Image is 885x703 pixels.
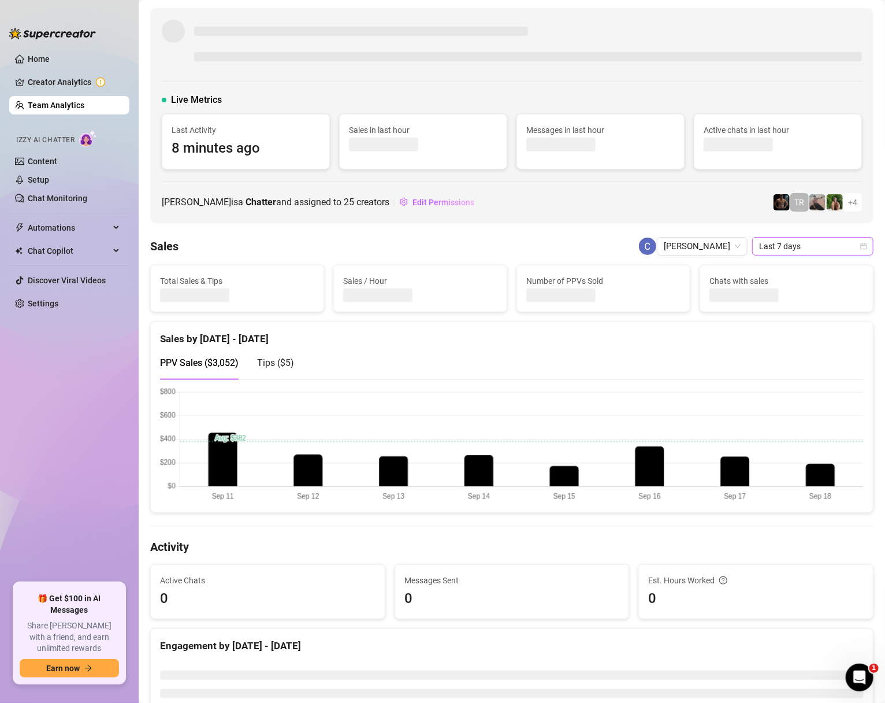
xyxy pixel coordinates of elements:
[160,574,375,587] span: Active Chats
[848,196,857,209] span: + 4
[404,588,620,610] span: 0
[759,238,867,255] span: Last 7 days
[172,138,320,160] span: 8 minutes ago
[344,197,354,208] span: 25
[28,299,58,308] a: Settings
[15,223,24,232] span: thunderbolt
[246,197,276,208] b: Chatter
[28,157,57,166] a: Content
[160,638,864,654] div: Engagement by [DATE] - [DATE]
[639,238,656,255] img: Charmaine Javillonar
[399,193,475,212] button: Edit Permissions
[20,593,119,616] span: 🎁 Get $100 in AI Messages
[404,574,620,587] span: Messages Sent
[526,275,681,287] span: Number of PPVs Sold
[150,539,873,555] h4: Activity
[28,242,110,260] span: Chat Copilot
[28,73,120,91] a: Creator Analytics exclamation-circle
[160,322,864,347] div: Sales by [DATE] - [DATE]
[150,238,179,254] h4: Sales
[664,238,741,255] span: Charmaine Javillonar
[28,175,49,184] a: Setup
[860,243,867,250] span: calendar
[160,357,239,368] span: PPV Sales ( $3,052 )
[343,275,497,287] span: Sales / Hour
[15,247,23,255] img: Chat Copilot
[648,588,864,610] span: 0
[719,574,727,587] span: question-circle
[709,275,864,287] span: Chats with sales
[648,574,864,587] div: Est. Hours Worked
[28,219,110,237] span: Automations
[846,664,873,691] iframe: Intercom live chat
[9,28,96,39] img: logo-BBDzfeDw.svg
[869,664,879,673] span: 1
[171,93,222,107] span: Live Metrics
[257,357,294,368] span: Tips ( $5 )
[704,124,852,136] span: Active chats in last hour
[412,198,474,207] span: Edit Permissions
[28,54,50,64] a: Home
[162,195,389,209] span: [PERSON_NAME] is a and assigned to creators
[16,135,75,146] span: Izzy AI Chatter
[160,275,314,287] span: Total Sales & Tips
[400,198,408,206] span: setting
[46,664,80,673] span: Earn now
[795,196,805,209] span: TR
[160,588,375,610] span: 0
[28,276,106,285] a: Discover Viral Videos
[20,620,119,654] span: Share [PERSON_NAME] with a friend, and earn unlimited rewards
[827,194,843,210] img: Nathaniel
[349,124,497,136] span: Sales in last hour
[79,130,97,147] img: AI Chatter
[20,659,119,678] button: Earn nowarrow-right
[172,124,320,136] span: Last Activity
[809,194,825,210] img: LC
[774,194,790,210] img: Trent
[28,194,87,203] a: Chat Monitoring
[526,124,675,136] span: Messages in last hour
[28,101,84,110] a: Team Analytics
[84,664,92,672] span: arrow-right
